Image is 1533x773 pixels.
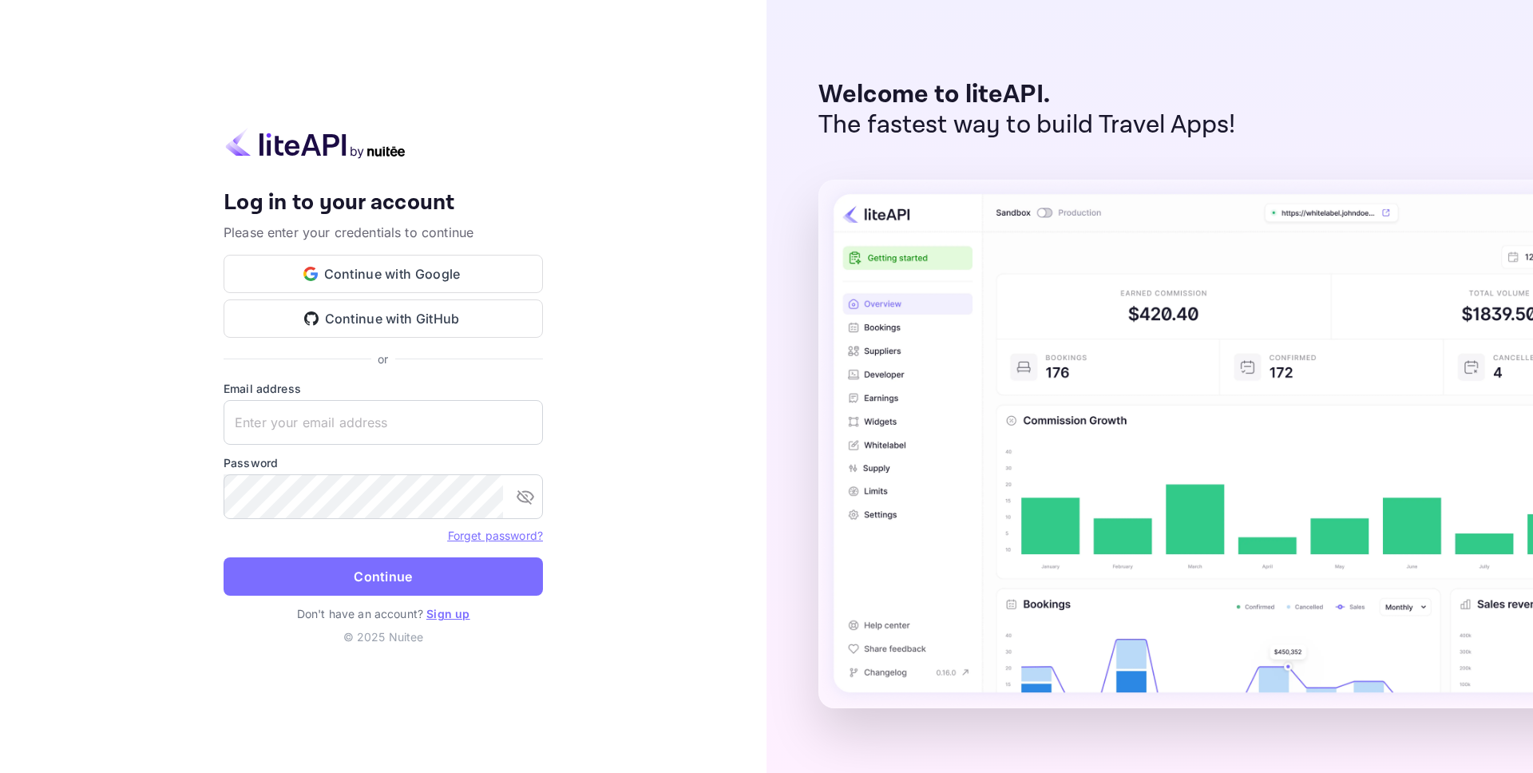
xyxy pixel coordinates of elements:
p: © 2025 Nuitee [224,628,543,645]
a: Forget password? [448,529,543,542]
h4: Log in to your account [224,189,543,217]
p: Please enter your credentials to continue [224,223,543,242]
a: Sign up [426,607,469,620]
button: Continue with Google [224,255,543,293]
label: Password [224,454,543,471]
p: Don't have an account? [224,605,543,622]
label: Email address [224,380,543,397]
img: liteapi [224,128,407,159]
a: Forget password? [448,527,543,543]
input: Enter your email address [224,400,543,445]
button: toggle password visibility [509,481,541,513]
p: Welcome to liteAPI. [818,80,1236,110]
button: Continue with GitHub [224,299,543,338]
button: Continue [224,557,543,596]
p: or [378,351,388,367]
p: The fastest way to build Travel Apps! [818,110,1236,141]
